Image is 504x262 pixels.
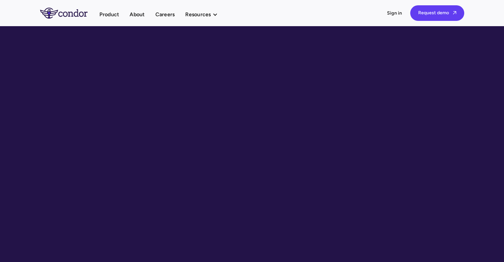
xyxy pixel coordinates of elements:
[155,10,175,19] a: Careers
[40,8,99,18] a: home
[130,10,144,19] a: About
[410,5,464,21] a: Request demo
[185,10,211,19] div: Resources
[453,11,456,15] span: 
[185,10,224,19] div: Resources
[387,10,402,17] a: Sign in
[99,10,119,19] a: Product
